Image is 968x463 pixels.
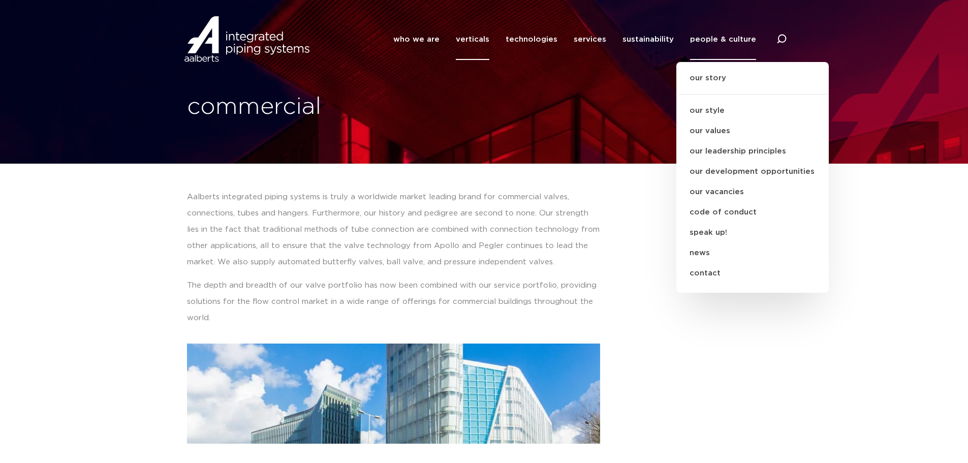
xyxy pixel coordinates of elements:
[676,121,829,141] a: our values
[676,182,829,202] a: our vacancies
[574,19,606,60] a: services
[676,263,829,284] a: contact
[506,19,557,60] a: technologies
[456,19,489,60] a: verticals
[187,277,600,326] p: The depth and breadth of our valve portfolio has now been combined with our service portfolio, pr...
[393,19,440,60] a: who we are
[187,91,479,124] h1: commercial
[690,19,756,60] a: people & culture
[676,141,829,162] a: our leadership principles
[187,189,600,270] p: Aalberts integrated piping systems is truly a worldwide market leading brand for commercial valve...
[676,101,829,121] a: our style
[676,72,829,95] a: our story
[622,19,674,60] a: sustainability
[393,19,756,60] nav: Menu
[676,243,829,263] a: news
[676,162,829,182] a: our development opportunities
[676,202,829,223] a: code of conduct
[676,223,829,243] a: speak up!
[676,62,829,293] ul: people & culture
